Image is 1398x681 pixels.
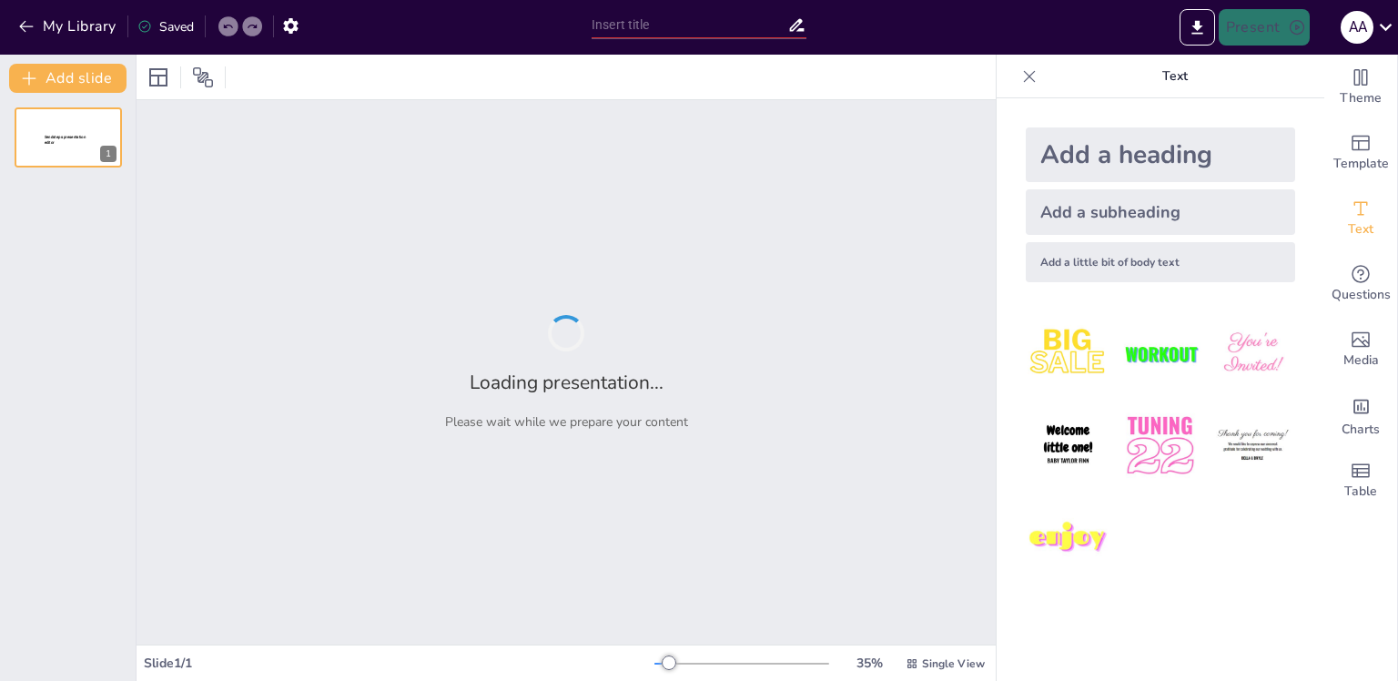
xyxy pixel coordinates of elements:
[144,63,173,92] div: Layout
[922,656,985,671] span: Single View
[144,655,654,672] div: Slide 1 / 1
[1026,189,1295,235] div: Add a subheading
[1348,219,1373,239] span: Text
[9,64,127,93] button: Add slide
[1341,9,1373,46] button: A A
[1343,351,1379,371] span: Media
[1324,317,1397,382] div: Add images, graphics, shapes or video
[1332,285,1391,305] span: Questions
[1211,403,1295,488] img: 6.jpeg
[1324,448,1397,513] div: Add a table
[1341,11,1373,44] div: A A
[1026,311,1110,396] img: 1.jpeg
[1026,403,1110,488] img: 4.jpeg
[1324,120,1397,186] div: Add ready made slides
[45,135,86,145] span: Sendsteps presentation editor
[592,12,787,38] input: Insert title
[1324,251,1397,317] div: Get real-time input from your audience
[137,18,194,36] div: Saved
[1211,311,1295,396] img: 3.jpeg
[1342,420,1380,440] span: Charts
[1118,403,1202,488] img: 5.jpeg
[1219,9,1310,46] button: Present
[1324,382,1397,448] div: Add charts and graphs
[192,66,214,88] span: Position
[1026,242,1295,282] div: Add a little bit of body text
[445,413,688,431] p: Please wait while we prepare your content
[100,146,116,162] div: 1
[14,12,124,41] button: My Library
[1344,482,1377,502] span: Table
[470,370,664,395] h2: Loading presentation...
[1044,55,1306,98] p: Text
[1340,88,1382,108] span: Theme
[1324,186,1397,251] div: Add text boxes
[15,107,122,168] div: 1
[1026,127,1295,182] div: Add a heading
[1118,311,1202,396] img: 2.jpeg
[1026,496,1110,581] img: 7.jpeg
[1333,154,1389,174] span: Template
[1180,9,1215,46] button: Export to PowerPoint
[1324,55,1397,120] div: Change the overall theme
[847,655,891,672] div: 35 %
